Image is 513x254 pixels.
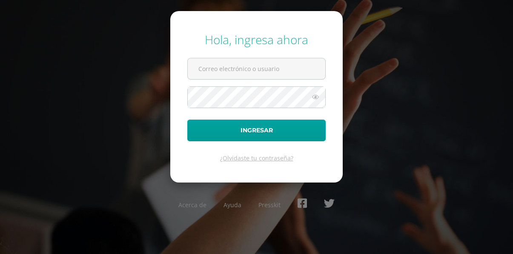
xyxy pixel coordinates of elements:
[178,201,206,209] a: Acerca de
[258,201,281,209] a: Presskit
[187,120,326,141] button: Ingresar
[224,201,241,209] a: Ayuda
[187,31,326,48] div: Hola, ingresa ahora
[220,154,293,162] a: ¿Olvidaste tu contraseña?
[188,58,325,79] input: Correo electrónico o usuario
